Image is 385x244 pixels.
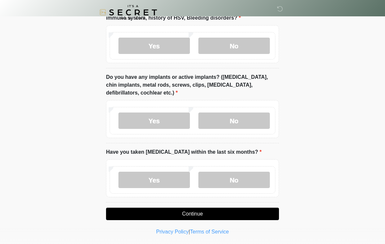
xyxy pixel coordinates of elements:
label: Yes [118,38,190,54]
label: Yes [118,113,190,129]
label: No [198,38,270,54]
label: Do you have any implants or active implants? ([MEDICAL_DATA], chin implants, metal rods, screws, ... [106,73,279,97]
button: Continue [106,208,279,220]
a: | [189,229,190,235]
a: Privacy Policy [156,229,189,235]
label: Yes [118,172,190,188]
label: No [198,172,270,188]
a: Terms of Service [190,229,229,235]
img: It's A Secret Med Spa Logo [100,5,157,20]
label: Have you taken [MEDICAL_DATA] within the last six months? [106,148,262,156]
label: No [198,113,270,129]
